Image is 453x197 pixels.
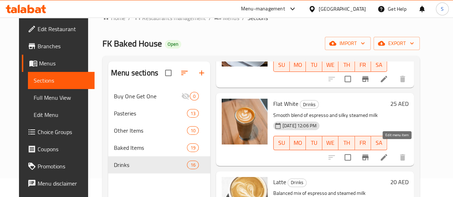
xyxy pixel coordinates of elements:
span: Edit Restaurant [38,25,89,33]
span: Menu disclaimer [38,179,89,188]
span: Pasteries [114,109,187,118]
button: delete [394,149,411,166]
span: Open [165,41,181,47]
span: FR [358,60,368,70]
span: FK Baked House [102,35,162,51]
span: Select to update [340,150,355,165]
div: Other Items10 [108,122,210,139]
span: Flat White [273,98,298,109]
button: TU [306,58,322,72]
div: Menu-management [241,5,285,13]
button: TH [338,136,355,150]
button: export [374,37,420,50]
a: Branches [22,38,95,55]
div: Baked Items19 [108,139,210,156]
div: Baked Items [114,143,187,152]
button: Branch-specific-item [357,149,374,166]
span: Restaurants management [142,14,206,22]
button: delete [394,70,411,88]
a: Choice Groups [22,123,95,141]
button: MO [290,58,306,72]
span: MO [293,138,303,148]
span: SU [276,60,287,70]
div: items [187,143,198,152]
button: FR [355,58,371,72]
span: Select all sections [161,65,176,80]
button: SA [371,58,387,72]
button: SU [273,58,290,72]
a: Menu disclaimer [22,175,95,192]
span: Edit Menu [34,110,89,119]
p: Smooth blend of espresso and silky steamed milk [273,111,387,120]
a: Edit menu item [380,75,388,83]
span: TH [341,60,352,70]
span: Promotions [38,162,89,171]
span: [DATE] 12:06 PM [280,122,319,129]
div: items [190,92,199,100]
span: 10 [187,127,198,134]
span: 19 [187,144,198,151]
button: Add section [193,64,210,82]
h2: Menu sections [111,68,158,78]
span: Sections [34,76,89,85]
div: Buy One Get One0 [108,88,210,105]
a: Restaurants management [134,13,206,23]
span: Menus [223,14,239,22]
a: Menus [214,13,239,23]
li: / [242,14,245,22]
span: TU [309,60,319,70]
span: Full Menu View [34,93,89,102]
a: Coupons [22,141,95,158]
span: Sections [247,14,268,22]
div: Pasteries13 [108,105,210,122]
a: Promotions [22,158,95,175]
div: Open [165,40,181,49]
span: Choice Groups [38,128,89,136]
span: TH [341,138,352,148]
div: Drinks [288,178,307,187]
button: SA [371,136,387,150]
div: [GEOGRAPHIC_DATA] [319,5,366,13]
button: SU [273,136,290,150]
a: Edit Restaurant [22,20,95,38]
span: Sort sections [176,64,193,82]
span: Branches [38,42,89,50]
span: 16 [187,162,198,168]
button: WE [322,58,338,72]
span: Menus [39,59,89,68]
span: TU [309,138,319,148]
button: Branch-specific-item [357,70,374,88]
li: / [209,14,211,22]
div: items [187,126,198,135]
span: Drinks [114,161,187,169]
span: WE [325,60,336,70]
a: Home [102,14,125,22]
span: SA [374,60,384,70]
button: TU [306,136,322,150]
div: Drinks [300,100,319,109]
button: FR [355,136,371,150]
div: items [187,109,198,118]
span: Other Items [114,126,187,135]
button: MO [290,136,306,150]
button: TH [338,58,355,72]
a: Edit Menu [28,106,95,123]
span: import [331,39,365,48]
span: Drinks [300,100,318,109]
span: Coupons [38,145,89,153]
span: Drinks [288,178,306,187]
li: / [128,14,131,22]
button: import [325,37,371,50]
span: 0 [190,93,198,100]
h6: 20 AED [390,177,408,187]
img: Flat White [222,99,268,144]
span: FR [358,138,368,148]
a: Sections [28,72,95,89]
span: SU [276,138,287,148]
span: Select to update [340,72,355,87]
span: S [441,5,444,13]
span: Buy One Get One [114,92,181,100]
